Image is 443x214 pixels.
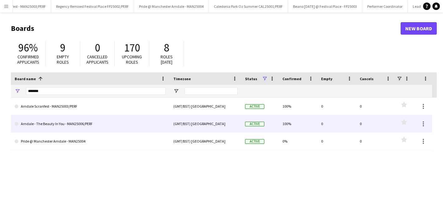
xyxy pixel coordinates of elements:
[170,133,241,150] div: (GMT/BST) [GEOGRAPHIC_DATA]
[356,133,395,150] div: 0
[51,0,134,12] button: Regency Remixed Festival Place FP25002/PERF
[279,115,317,132] div: 100%
[122,54,142,65] span: Upcoming roles
[317,98,356,115] div: 0
[288,0,362,12] button: Beano [DATE] @ Festival Place - FP25003
[60,41,65,55] span: 9
[86,54,108,65] span: Cancelled applicants
[170,98,241,115] div: (GMT/BST) [GEOGRAPHIC_DATA]
[15,76,36,81] span: Board name
[282,76,301,81] span: Confirmed
[173,88,179,94] button: Open Filter Menu
[15,133,166,150] a: Pride @ Manchester Arndale - MAN25004
[15,115,166,133] a: Arndale - The Beauty In You - MAN25006/PERF
[401,22,437,35] a: New Board
[18,41,38,55] span: 96%
[26,87,166,95] input: Board name Filter Input
[245,104,264,109] span: Active
[57,54,69,65] span: Empty roles
[95,41,100,55] span: 0
[356,115,395,132] div: 0
[161,54,173,65] span: Roles [DATE]
[317,133,356,150] div: 0
[360,76,373,81] span: Cancels
[356,98,395,115] div: 0
[185,87,238,95] input: Timezone Filter Input
[279,133,317,150] div: 0%
[11,24,401,33] h1: Boards
[15,88,20,94] button: Open Filter Menu
[317,115,356,132] div: 0
[245,139,264,144] span: Active
[15,98,166,115] a: Arndale Scranfest - MAN25003/PERF
[134,0,209,12] button: Pride @ Manchester Arndale - MAN25004
[209,0,288,12] button: Caledonia Park Oz Summer CAL25001/PERF
[124,41,140,55] span: 170
[279,98,317,115] div: 100%
[321,76,332,81] span: Empty
[17,54,39,65] span: Confirmed applicants
[173,76,191,81] span: Timezone
[362,0,408,12] button: Performer Coordinator
[245,122,264,126] span: Active
[170,115,241,132] div: (GMT/BST) [GEOGRAPHIC_DATA]
[164,41,169,55] span: 8
[245,76,257,81] span: Status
